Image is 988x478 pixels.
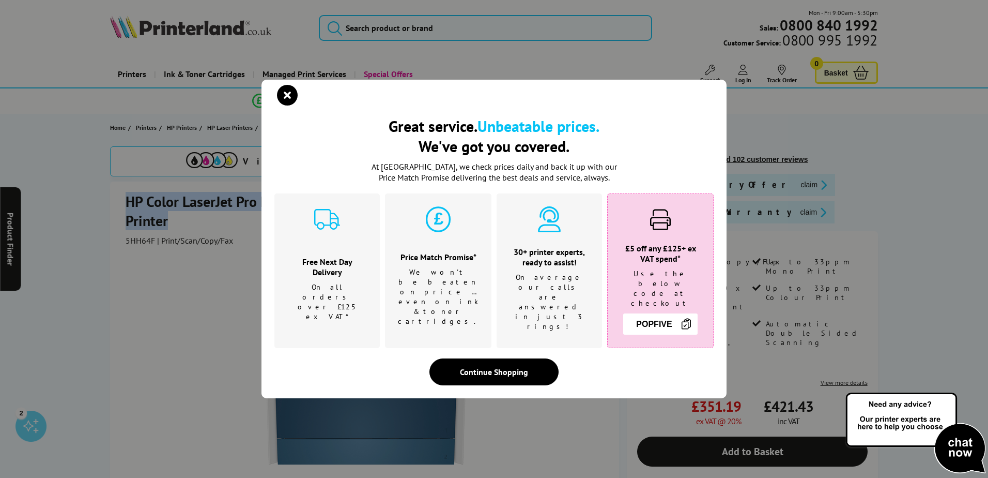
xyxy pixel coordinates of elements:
h2: Great service. We've got you covered. [274,116,714,156]
p: On average our calls are answered in just 3 rings! [510,273,589,332]
img: expert-cyan.svg [536,206,562,232]
h3: 30+ printer experts, ready to assist! [510,247,589,267]
p: Use the below code at checkout [621,269,700,308]
h3: Free Next Day Delivery [287,257,367,277]
img: delivery-cyan.svg [314,206,340,232]
img: price-promise-cyan.svg [425,206,451,232]
p: On all orders over £125 ex VAT* [287,282,367,322]
h3: Price Match Promise* [398,252,478,262]
p: At [GEOGRAPHIC_DATA], we check prices daily and back it up with our Price Match Promise deliverin... [365,161,623,183]
p: We won't be beaten on price …even on ink & toner cartridges. [398,267,478,326]
b: Unbeatable prices. [477,116,599,136]
button: close modal [280,87,295,103]
img: Copy Icon [680,318,692,330]
img: Open Live Chat window [843,391,988,476]
h3: £5 off any £125+ ex VAT spend* [621,243,700,264]
div: Continue Shopping [429,358,559,385]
